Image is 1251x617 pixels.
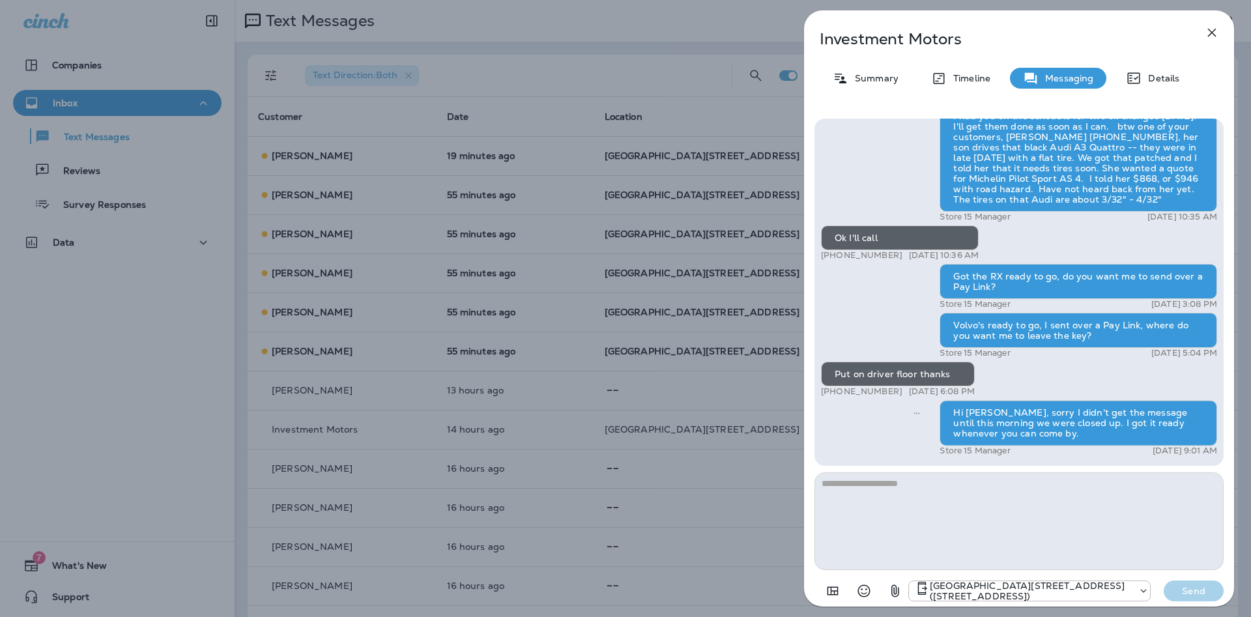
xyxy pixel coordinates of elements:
span: Sent [913,406,920,418]
div: Hi [PERSON_NAME], sorry I didn't get the message until this morning we were closed up. I got it r... [940,400,1217,446]
div: Got the RX ready to go, do you want me to send over a Pay Link? [940,264,1217,299]
p: Store 15 Manager [940,299,1010,309]
p: Investment Motors [820,30,1175,48]
p: Store 15 Manager [940,348,1010,358]
button: Add in a premade template [820,578,846,604]
p: [PHONE_NUMBER] [821,250,902,261]
p: Messaging [1039,73,1093,83]
div: Ok I'll call [821,225,979,250]
div: I had you on the schedule for two oil changes [DATE]. I'll get them done as soon as I can. btw on... [940,104,1217,212]
p: [DATE] 5:04 PM [1151,348,1217,358]
p: Summary [848,73,899,83]
p: Timeline [947,73,990,83]
p: [DATE] 10:35 AM [1147,212,1217,222]
p: Details [1142,73,1179,83]
div: Put on driver floor thanks [821,362,975,386]
p: [PHONE_NUMBER] [821,386,902,397]
div: Volvo's ready to go, I sent over a Pay Link, where do you want me to leave the key? [940,313,1217,348]
p: Store 15 Manager [940,212,1010,222]
p: [DATE] 10:36 AM [909,250,979,261]
p: Store 15 Manager [940,446,1010,456]
button: Select an emoji [851,578,877,604]
p: [GEOGRAPHIC_DATA][STREET_ADDRESS] ([STREET_ADDRESS]) [930,581,1132,601]
p: [DATE] 6:08 PM [909,386,975,397]
p: [DATE] 3:08 PM [1151,299,1217,309]
p: [DATE] 9:01 AM [1153,446,1217,456]
div: +1 (402) 891-8464 [909,581,1150,601]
